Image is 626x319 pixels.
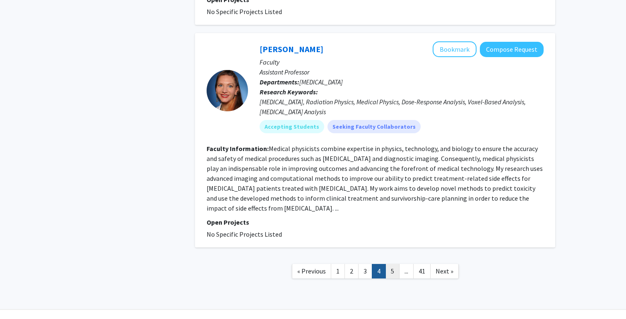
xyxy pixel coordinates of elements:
[207,7,282,16] span: No Specific Projects Listed
[299,78,343,86] span: [MEDICAL_DATA]
[436,267,453,275] span: Next »
[344,264,359,278] a: 2
[297,267,326,275] span: « Previous
[260,97,544,117] div: [MEDICAL_DATA], Radiation Physics, Medical Physics, Dose-Response Analysis, Voxel-Based Analysis,...
[430,264,459,278] a: Next
[372,264,386,278] a: 4
[331,264,345,278] a: 1
[6,282,35,313] iframe: Chat
[480,42,544,57] button: Compose Request to Lydia Wilson
[292,264,331,278] a: Previous
[404,267,408,275] span: ...
[260,44,323,54] a: [PERSON_NAME]
[207,217,544,227] p: Open Projects
[195,256,555,289] nav: Page navigation
[207,144,543,212] fg-read-more: Medical physicists combine expertise in physics, technology, and biology to ensure the accuracy a...
[358,264,372,278] a: 3
[413,264,431,278] a: 41
[327,120,421,133] mat-chip: Seeking Faculty Collaborators
[385,264,400,278] a: 5
[207,144,269,153] b: Faculty Information:
[260,88,318,96] b: Research Keywords:
[260,67,544,77] p: Assistant Professor
[207,230,282,238] span: No Specific Projects Listed
[260,120,324,133] mat-chip: Accepting Students
[260,78,299,86] b: Departments:
[433,41,477,57] button: Add Lydia Wilson to Bookmarks
[260,57,544,67] p: Faculty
